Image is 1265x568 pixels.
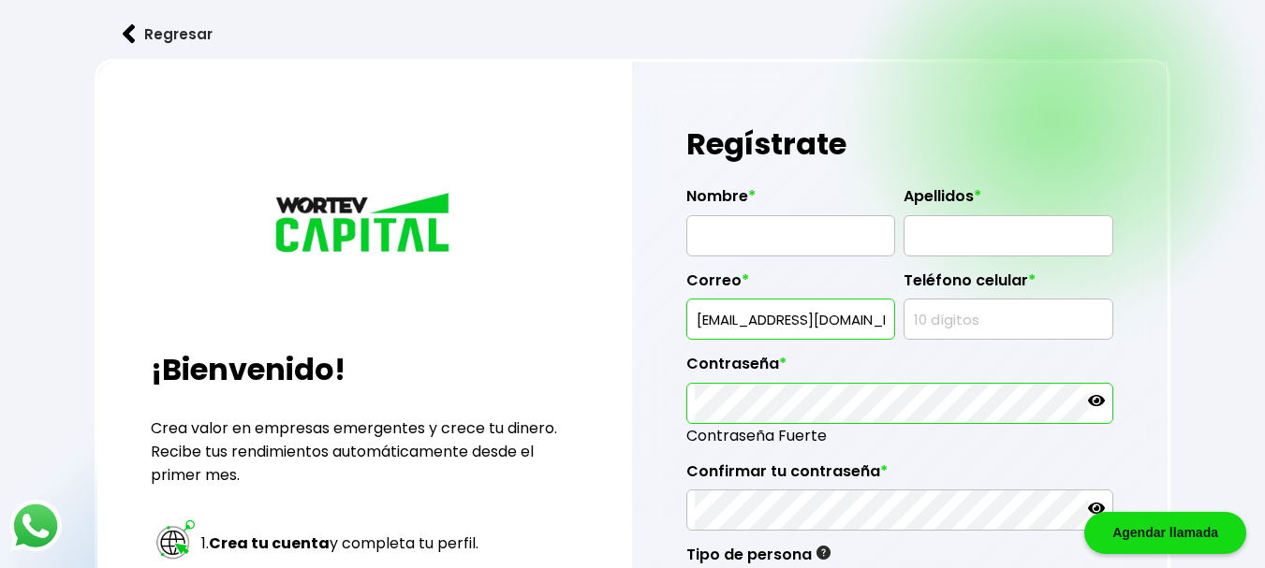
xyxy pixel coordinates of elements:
img: flecha izquierda [123,24,136,44]
a: flecha izquierdaRegresar [95,9,1169,59]
h2: ¡Bienvenido! [151,347,578,392]
label: Contraseña [686,355,1113,383]
img: logo_wortev_capital [271,190,458,259]
label: Teléfono celular [904,271,1112,299]
img: paso 1 [154,517,198,561]
label: Nombre [686,187,895,215]
strong: Crea tu cuenta [209,532,330,554]
input: 10 dígitos [912,299,1104,339]
span: Contraseña Fuerte [686,424,1113,447]
label: Correo [686,271,895,299]
div: Agendar llamada [1084,512,1246,554]
img: gfR76cHglkPwleuBLjWdxeZVvX9Wp6JBDmjRYY8JYDQn16A2ICN00zLTgIroGa6qie5tIuWH7V3AapTKqzv+oMZsGfMUqL5JM... [816,546,831,560]
h1: Regístrate [686,116,1113,172]
img: logos_whatsapp-icon.242b2217.svg [9,500,62,552]
input: inversionista@gmail.com [695,299,887,339]
p: Crea valor en empresas emergentes y crece tu dinero. Recibe tus rendimientos automáticamente desd... [151,416,578,487]
button: Regresar [95,9,241,59]
label: Confirmar tu contraseña [686,462,1113,490]
label: Apellidos [904,187,1112,215]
